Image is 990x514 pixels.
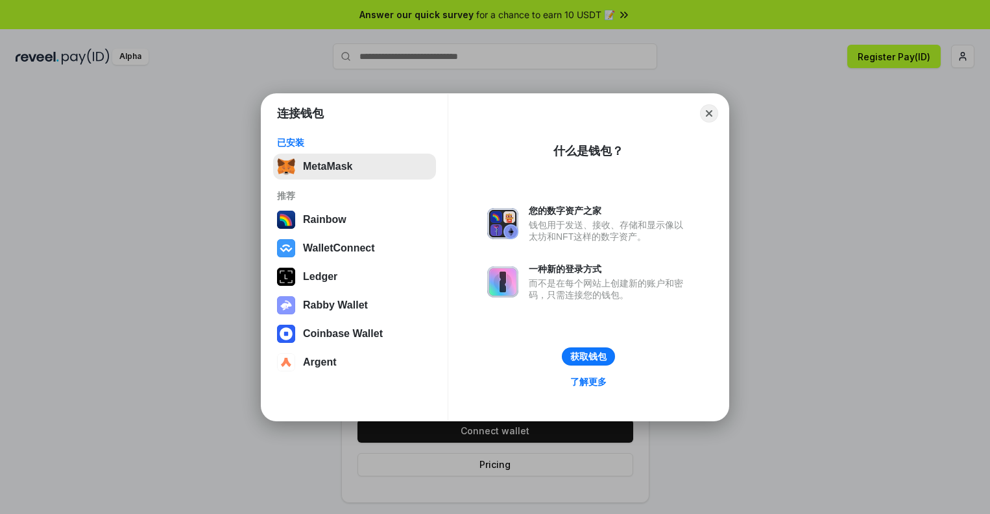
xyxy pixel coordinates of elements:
button: Rabby Wallet [273,292,436,318]
h1: 连接钱包 [277,106,324,121]
div: WalletConnect [303,242,375,254]
img: svg+xml,%3Csvg%20xmlns%3D%22http%3A%2F%2Fwww.w3.org%2F2000%2Fsvg%22%20width%3D%2228%22%20height%3... [277,268,295,286]
div: 一种新的登录方式 [529,263,690,275]
img: svg+xml,%3Csvg%20xmlns%3D%22http%3A%2F%2Fwww.w3.org%2F2000%2Fsvg%22%20fill%3D%22none%22%20viewBox... [487,208,518,239]
div: 钱包用于发送、接收、存储和显示像以太坊和NFT这样的数字资产。 [529,219,690,242]
img: svg+xml,%3Csvg%20fill%3D%22none%22%20height%3D%2233%22%20viewBox%3D%220%200%2035%2033%22%20width%... [277,158,295,176]
button: Rainbow [273,207,436,233]
img: svg+xml,%3Csvg%20width%3D%2228%22%20height%3D%2228%22%20viewBox%3D%220%200%2028%2028%22%20fill%3D... [277,239,295,257]
div: MetaMask [303,161,352,172]
div: 了解更多 [570,376,607,388]
div: Rabby Wallet [303,299,368,311]
img: svg+xml,%3Csvg%20xmlns%3D%22http%3A%2F%2Fwww.w3.org%2F2000%2Fsvg%22%20fill%3D%22none%22%20viewBox... [487,266,518,298]
a: 了解更多 [562,373,614,390]
div: Argent [303,356,337,368]
button: WalletConnect [273,235,436,261]
img: svg+xml,%3Csvg%20width%3D%2228%22%20height%3D%2228%22%20viewBox%3D%220%200%2028%2028%22%20fill%3D... [277,325,295,343]
div: 获取钱包 [570,351,607,362]
button: Ledger [273,264,436,290]
div: Coinbase Wallet [303,328,383,340]
div: 您的数字资产之家 [529,205,690,216]
img: svg+xml,%3Csvg%20xmlns%3D%22http%3A%2F%2Fwww.w3.org%2F2000%2Fsvg%22%20fill%3D%22none%22%20viewBox... [277,296,295,314]
button: MetaMask [273,154,436,180]
button: Argent [273,349,436,375]
div: 已安装 [277,137,432,148]
div: 什么是钱包？ [553,143,623,159]
button: Coinbase Wallet [273,321,436,347]
button: Close [700,104,718,123]
button: 获取钱包 [562,347,615,366]
img: svg+xml,%3Csvg%20width%3D%22120%22%20height%3D%22120%22%20viewBox%3D%220%200%20120%20120%22%20fil... [277,211,295,229]
div: Rainbow [303,214,346,226]
div: 推荐 [277,190,432,202]
div: Ledger [303,271,337,283]
div: 而不是在每个网站上创建新的账户和密码，只需连接您的钱包。 [529,277,690,301]
img: svg+xml,%3Csvg%20width%3D%2228%22%20height%3D%2228%22%20viewBox%3D%220%200%2028%2028%22%20fill%3D... [277,353,295,371]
